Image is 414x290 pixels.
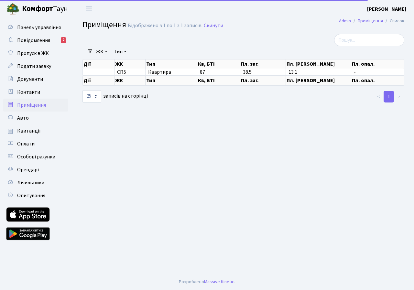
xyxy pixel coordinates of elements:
th: Дії [83,59,114,69]
a: Подати заявку [3,60,68,73]
span: Приміщення [82,19,126,30]
a: 1 [384,91,394,102]
th: Тип [146,76,197,85]
th: Тип [146,59,197,69]
a: [PERSON_NAME] [367,5,406,13]
label: записів на сторінці [82,90,148,102]
input: Пошук... [334,34,404,46]
th: Пл. [PERSON_NAME] [286,76,351,85]
div: Розроблено . [179,278,235,285]
span: Панель управління [17,24,61,31]
span: Повідомлення [17,37,50,44]
a: Пропуск в ЖК [3,47,68,60]
span: Таун [22,4,68,15]
a: ЖК [93,46,110,57]
span: Пропуск в ЖК [17,50,49,57]
a: Лічильники [3,176,68,189]
a: Оплати [3,137,68,150]
th: Дії [83,76,114,85]
th: ЖК [114,59,146,69]
a: Приміщення [358,17,383,24]
a: Контакти [3,86,68,99]
th: Пл. заг. [240,59,286,69]
span: Особові рахунки [17,153,55,160]
span: Квитанції [17,127,41,134]
li: Список [383,17,404,25]
a: Приміщення [3,99,68,112]
a: Massive Kinetic [204,278,234,285]
span: Орендарі [17,166,39,173]
nav: breadcrumb [329,14,414,28]
span: Оплати [17,140,35,147]
span: Лічильники [17,179,44,186]
th: Кв, БТІ [197,59,240,69]
a: Опитування [3,189,68,202]
div: 2 [61,37,66,43]
a: Особові рахунки [3,150,68,163]
b: Комфорт [22,4,53,14]
th: Пл. [PERSON_NAME] [286,59,351,69]
span: Авто [17,114,29,122]
span: 13.1 [289,69,297,76]
img: logo.png [6,3,19,16]
span: СП5 [117,70,143,75]
div: Відображено з 1 по 1 з 1 записів. [128,23,202,29]
a: Admin [339,17,351,24]
select: записів на сторінці [82,90,101,102]
th: ЖК [114,76,146,85]
a: Документи [3,73,68,86]
span: Документи [17,76,43,83]
th: Кв, БТІ [197,76,240,85]
span: Опитування [17,192,45,199]
span: 38.5 [243,69,252,76]
span: Подати заявку [17,63,51,70]
th: Пл. заг. [240,76,286,85]
span: Приміщення [17,102,46,109]
button: Переключити навігацію [81,4,97,14]
a: Панель управління [3,21,68,34]
span: Квартира [148,70,194,75]
a: Тип [111,46,129,57]
span: Контакти [17,89,40,96]
a: Квитанції [3,124,68,137]
a: Орендарі [3,163,68,176]
th: Пл. опал. [351,76,404,85]
a: Повідомлення2 [3,34,68,47]
span: - [354,69,356,76]
a: Авто [3,112,68,124]
span: 87 [200,69,205,76]
a: Скинути [204,23,223,29]
th: Пл. опал. [351,59,404,69]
